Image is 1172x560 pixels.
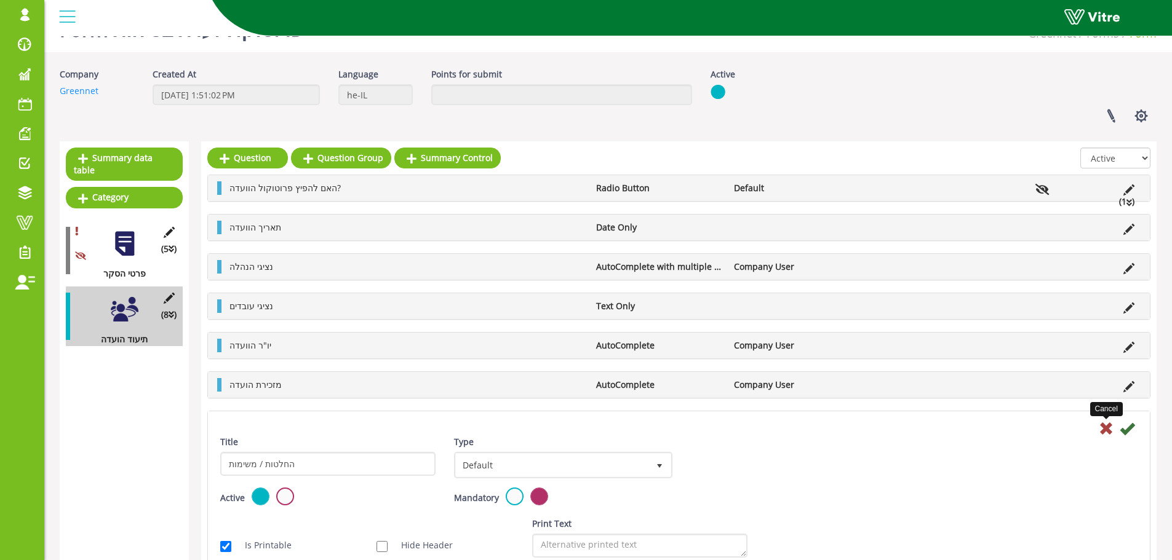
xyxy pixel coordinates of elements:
label: Title [220,435,238,449]
img: yes [711,84,725,100]
label: Mandatory [454,491,499,505]
span: תאריך הוועדה [229,221,281,233]
a: Category [66,187,183,208]
input: Is Printable [220,541,231,552]
li: AutoComplete [590,378,728,392]
span: select [648,454,671,476]
span: יו"ר הוועדה [229,339,271,351]
a: Summary data table [66,148,183,181]
input: Hide Header [377,541,388,552]
li: Company User [728,260,866,274]
a: Greennet [60,85,98,97]
div: Cancel [1090,402,1123,416]
label: Company [60,68,98,81]
label: Is Printable [233,538,292,552]
label: Active [220,491,245,505]
li: Date Only [590,221,728,234]
label: Points for submit [431,68,502,81]
label: Hide Header [389,538,453,552]
li: AutoComplete [590,339,728,352]
li: AutoComplete with multiple values [590,260,728,274]
li: (1 ) [1113,195,1141,208]
a: Question [207,148,288,168]
a: Summary Control [394,148,501,168]
span: מזכירת הועדה [229,379,282,390]
span: האם להפיץ פרוטוקול הוועדה? [229,182,341,194]
span: נציגי עובדים [229,300,273,312]
li: Company User [728,378,866,392]
li: Default [728,181,866,195]
span: (5 ) [161,242,177,256]
label: Active [711,68,735,81]
label: Print Text [532,517,572,530]
label: Created At [153,68,196,81]
label: Language [338,68,378,81]
a: Question Group [291,148,391,168]
label: Type [454,435,474,449]
li: Radio Button [590,181,728,195]
div: פרטי הסקר [66,267,173,280]
span: נציגי הנהלה [229,261,273,272]
div: תיעוד הועדה [66,333,173,346]
li: Company User [728,339,866,352]
span: Default [456,454,648,476]
span: (8 ) [161,308,177,321]
li: Text Only [590,299,728,313]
